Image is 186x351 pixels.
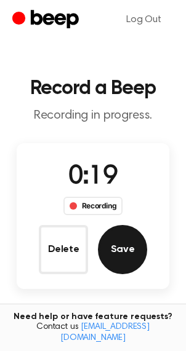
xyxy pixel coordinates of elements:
a: [EMAIL_ADDRESS][DOMAIN_NAME] [60,323,150,342]
h1: Record a Beep [10,79,176,98]
button: Save Audio Record [98,225,147,274]
span: Contact us [7,322,179,344]
a: Log Out [114,5,174,34]
span: 0:19 [68,164,118,190]
p: Recording in progress. [10,108,176,124]
button: Delete Audio Record [39,225,88,274]
a: Beep [12,8,82,32]
div: Recording [63,197,123,215]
